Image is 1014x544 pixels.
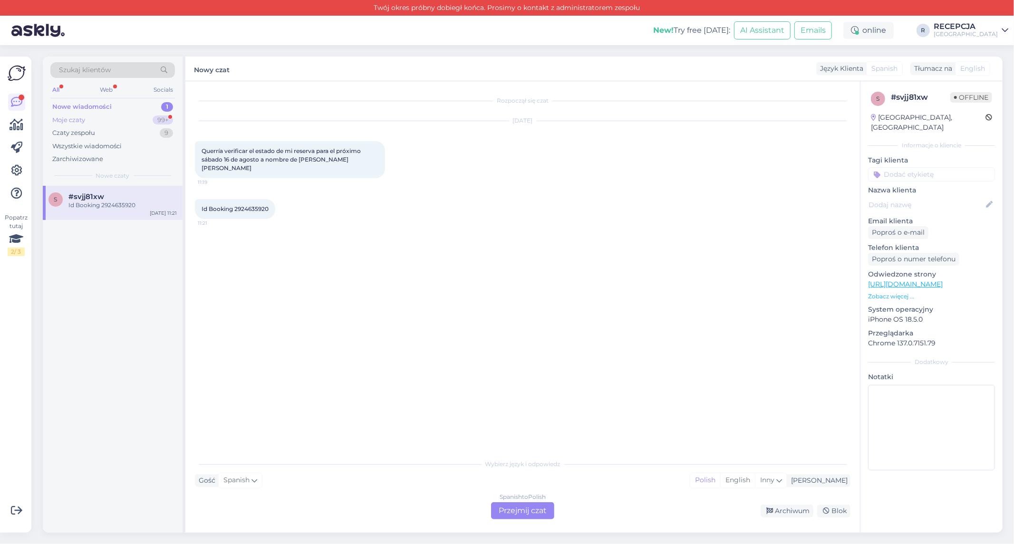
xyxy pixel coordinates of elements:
[653,25,730,36] div: Try free [DATE]:
[198,220,233,227] span: 11:21
[877,95,880,102] span: s
[760,476,774,484] span: Inny
[96,172,130,180] span: Nowe czaty
[868,338,995,348] p: Chrome 137.0.7151.79
[868,280,943,288] a: [URL][DOMAIN_NAME]
[195,96,850,105] div: Rozpoczął się czat
[761,505,813,517] div: Archiwum
[8,213,25,256] div: Popatrz tutaj
[869,200,984,210] input: Dodaj nazwę
[934,23,998,30] div: RECEPCJA
[194,62,230,75] label: Nowy czat
[868,185,995,195] p: Nazwa klienta
[152,84,175,96] div: Socials
[816,64,863,74] div: Język Klienta
[54,196,58,203] span: s
[917,24,930,37] div: R
[868,253,959,266] div: Poproś o numer telefonu
[871,64,898,74] span: Spanish
[868,155,995,165] p: Tagi klienta
[868,269,995,279] p: Odwiedzone strony
[653,26,674,35] b: New!
[794,21,832,39] button: Emails
[8,64,26,82] img: Askly Logo
[950,92,992,103] span: Offline
[787,476,848,486] div: [PERSON_NAME]
[195,476,215,486] div: Gość
[223,475,250,486] span: Spanish
[52,154,103,164] div: Zarchiwizowane
[195,116,850,125] div: [DATE]
[690,473,720,487] div: Polish
[868,292,995,301] p: Zobacz więcej ...
[59,65,111,75] span: Szukaj klientów
[868,358,995,366] div: Dodatkowy
[934,23,1008,38] a: RECEPCJA[GEOGRAPHIC_DATA]
[500,493,546,501] div: Spanish to Polish
[868,216,995,226] p: Email klienta
[871,113,985,133] div: [GEOGRAPHIC_DATA], [GEOGRAPHIC_DATA]
[491,502,554,519] div: Przejmij czat
[202,147,362,172] span: Querría verificar el estado de mi reserva para el próximo sábado 16 de agosto a nombre de [PERSON...
[52,102,112,112] div: Nowe wiadomości
[868,372,995,382] p: Notatki
[50,84,61,96] div: All
[161,102,173,112] div: 1
[195,460,850,468] div: Wybierz język i odpowiedz
[153,115,173,125] div: 99+
[868,315,995,324] p: iPhone OS 18.5.0
[868,328,995,338] p: Przeglądarka
[868,141,995,150] div: Informacje o kliencie
[150,210,177,217] div: [DATE] 11:21
[160,128,173,138] div: 9
[52,142,122,151] div: Wszystkie wiadomości
[843,22,894,39] div: online
[198,179,233,186] span: 11:19
[202,205,269,212] span: Id Booking 2924635920
[960,64,985,74] span: English
[52,128,95,138] div: Czaty zespołu
[934,30,998,38] div: [GEOGRAPHIC_DATA]
[68,201,177,210] div: Id Booking 2924635920
[68,192,104,201] span: #svjj81xw
[868,167,995,181] input: Dodać etykietę
[868,305,995,315] p: System operacyjny
[910,64,952,74] div: Tłumacz na
[817,505,850,517] div: Blok
[52,115,85,125] div: Moje czaty
[98,84,115,96] div: Web
[8,248,25,256] div: 2 / 3
[891,92,950,103] div: # svjj81xw
[868,243,995,253] p: Telefon klienta
[868,226,928,239] div: Poproś o e-mail
[720,473,755,487] div: English
[734,21,791,39] button: AI Assistant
